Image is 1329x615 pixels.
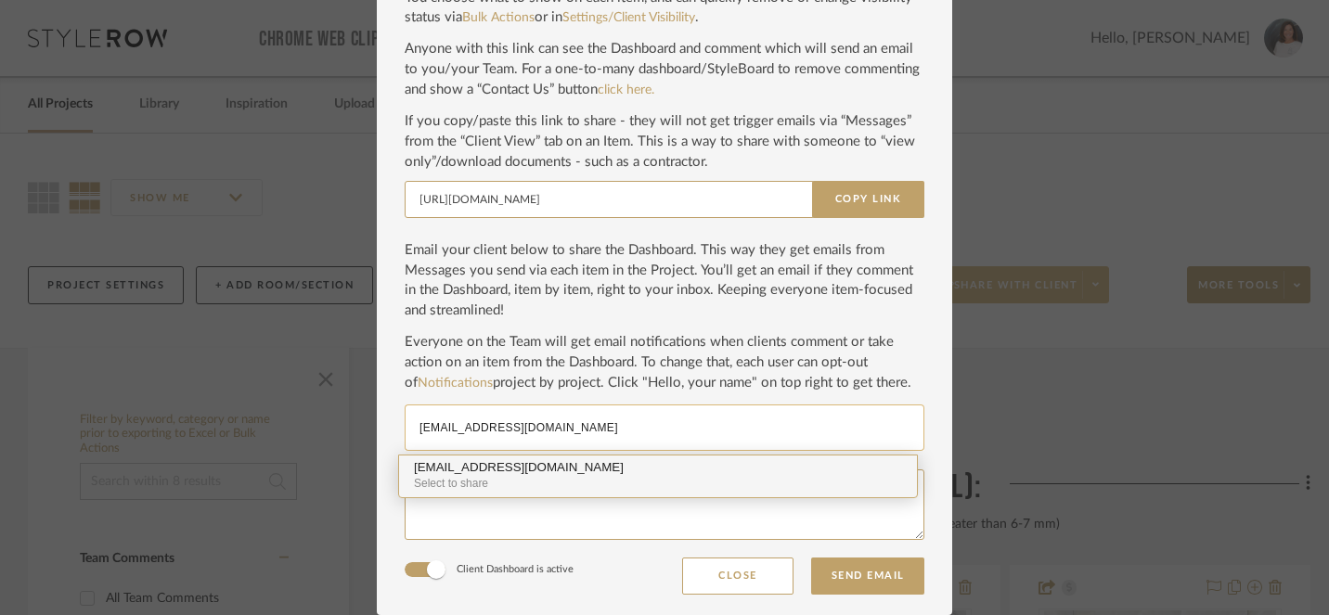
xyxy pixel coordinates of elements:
[812,181,924,218] button: Copy Link
[405,332,924,393] p: Everyone on the Team will get email notifications when clients comment or take action on an item ...
[462,11,535,24] a: Bulk Actions
[419,416,910,440] mat-chip-grid: Email selection
[562,11,695,24] a: Settings/Client Visibility
[405,111,924,173] p: If you copy/paste this link to share - they will not get trigger emails via “Messages” from the “...
[811,557,924,595] button: Send Email
[682,557,794,595] button: Close
[405,240,924,322] p: Email your client below to share the Dashboard. This way they get emails from Messages you send v...
[405,39,924,100] p: Anyone with this link can see the Dashboard and comment which will send an email to you/your Team...
[414,461,902,475] div: [EMAIL_ADDRESS][DOMAIN_NAME]
[414,475,902,493] div: Select to share
[598,83,654,96] a: click here.
[418,377,493,390] a: Notifications
[419,416,910,439] input: Enter client's email(s)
